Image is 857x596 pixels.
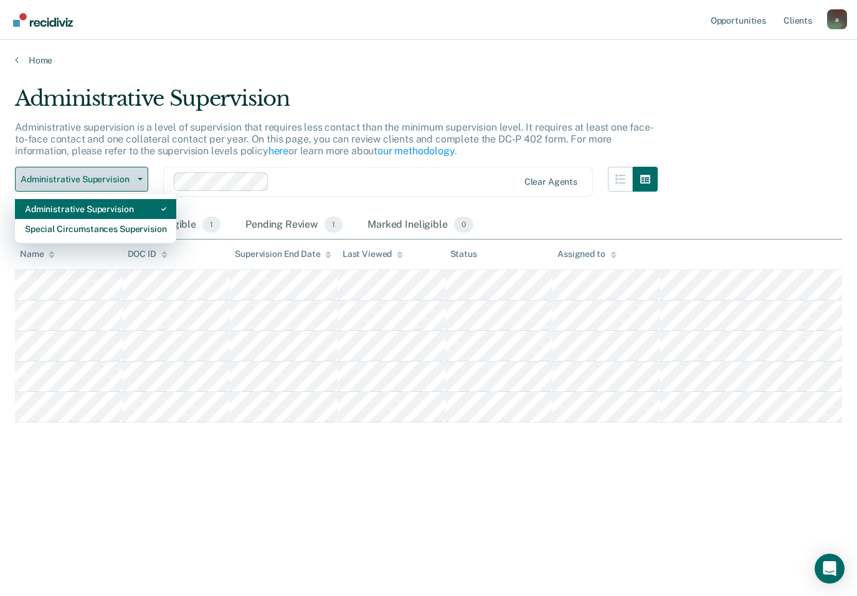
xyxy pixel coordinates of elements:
[243,212,345,239] div: Pending Review1
[454,217,473,233] span: 0
[324,217,343,233] span: 1
[13,13,73,27] img: Recidiviz
[827,9,847,29] button: Profile dropdown button
[128,249,168,259] div: DOC ID
[15,86,658,121] div: Administrative Supervision
[524,177,577,187] div: Clear agents
[25,199,166,219] div: Administrative Supervision
[15,55,842,66] a: Home
[815,554,845,584] div: Open Intercom Messenger
[377,145,455,157] a: our methodology
[235,249,331,259] div: Supervision End Date
[365,212,476,239] div: Marked Ineligible0
[202,217,220,233] span: 1
[15,167,148,192] button: Administrative Supervision
[268,145,288,157] a: here
[827,9,847,29] div: a
[20,249,55,259] div: Name
[21,174,133,185] span: Administrative Supervision
[450,249,477,259] div: Status
[557,249,616,259] div: Assigned to
[343,249,403,259] div: Last Viewed
[25,219,166,239] div: Special Circumstances Supervision
[15,121,654,157] p: Administrative supervision is a level of supervision that requires less contact than the minimum ...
